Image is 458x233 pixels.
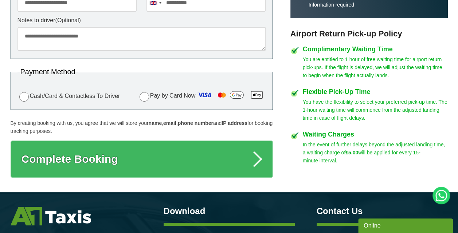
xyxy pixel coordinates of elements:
label: Cash/Card & Contactless To Driver [17,91,120,102]
span: (Optional) [55,17,81,23]
p: By creating booking with us, you agree that we will store your , , and for booking tracking purpo... [11,119,273,135]
label: Notes to driver [17,17,266,23]
strong: IP address [222,120,247,126]
input: Pay by Card Now [140,92,149,102]
h3: Download [164,207,295,216]
button: Complete Booking [11,141,273,178]
label: Pay by Card Now [138,89,266,103]
input: Cash/Card & Contactless To Driver [19,92,29,102]
strong: £5.00 [345,150,358,155]
h3: Contact Us [317,207,448,216]
p: You have the flexibility to select your preferred pick-up time. The 1-hour waiting time will comm... [303,98,448,122]
p: Information required [309,1,441,8]
p: You are entitled to 1 hour of free waiting time for airport return pick-ups. If the flight is del... [303,55,448,79]
p: In the event of further delays beyond the adjusted landing time, a waiting charge of will be appl... [303,141,448,165]
h3: Airport Return Pick-up Policy [290,29,448,39]
strong: email [163,120,176,126]
h4: Waiting Charges [303,131,448,138]
h4: Flexible Pick-Up Time [303,88,448,95]
h4: Complimentary Waiting Time [303,46,448,52]
strong: name [148,120,162,126]
legend: Payment Method [17,68,78,75]
strong: phone number [178,120,213,126]
img: A1 Taxis St Albans [11,207,91,225]
iframe: chat widget [358,217,454,233]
